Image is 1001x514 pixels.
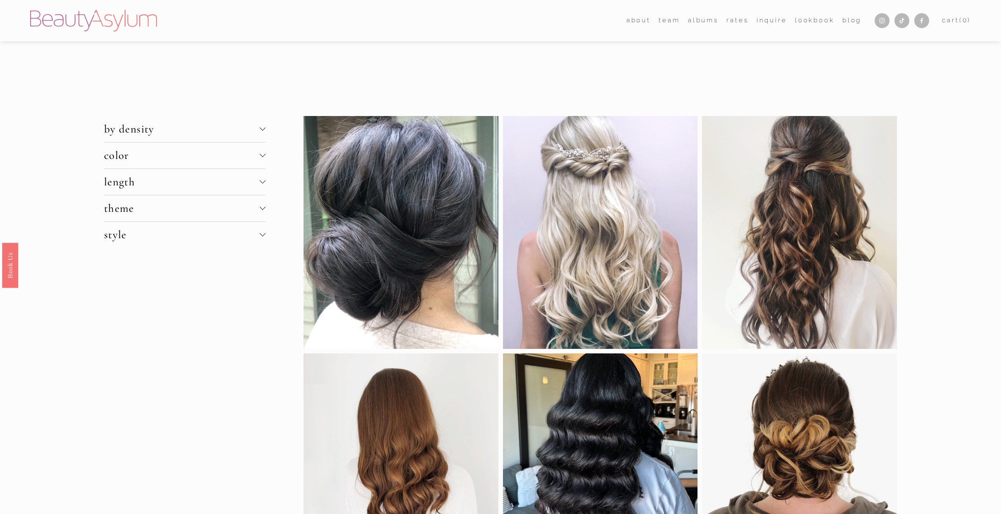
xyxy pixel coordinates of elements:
[963,17,968,24] span: 0
[104,142,266,168] button: color
[959,17,971,24] span: ( )
[104,116,266,142] button: by density
[2,242,18,287] a: Book Us
[942,15,971,26] a: 0 items in cart
[659,15,680,26] span: team
[914,13,929,28] a: Facebook
[104,122,260,136] span: by density
[30,10,157,31] img: Beauty Asylum | Bridal Hair &amp; Makeup Charlotte &amp; Atlanta
[842,14,861,27] a: Blog
[626,15,651,26] span: about
[104,175,260,189] span: length
[626,14,651,27] a: folder dropdown
[104,228,260,242] span: style
[104,149,260,162] span: color
[726,14,748,27] a: Rates
[757,14,787,27] a: Inquire
[688,14,719,27] a: albums
[104,222,266,248] button: style
[104,169,266,195] button: length
[104,201,260,215] span: theme
[659,14,680,27] a: folder dropdown
[894,13,909,28] a: TikTok
[104,195,266,221] button: theme
[875,13,890,28] a: Instagram
[795,14,835,27] a: Lookbook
